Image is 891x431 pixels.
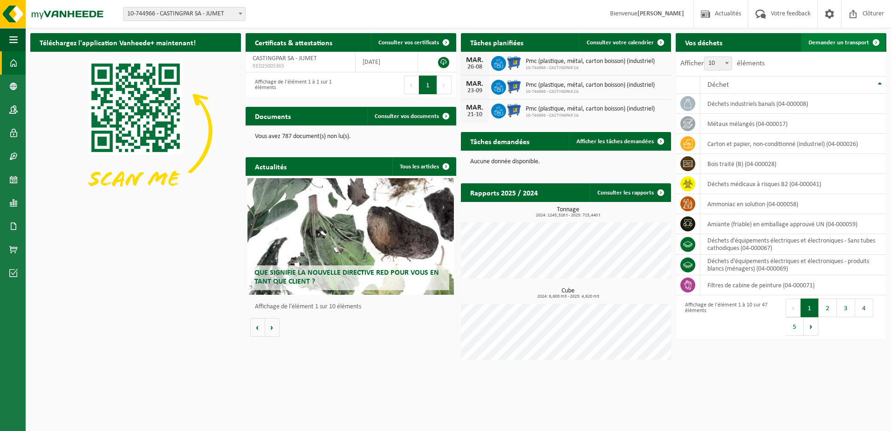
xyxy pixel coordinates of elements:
[786,317,804,336] button: 5
[437,76,452,94] button: Next
[466,88,484,94] div: 23-09
[378,40,439,46] span: Consulter vos certificats
[576,139,654,145] span: Afficher les tâches demandées
[375,113,439,119] span: Consulter vos documents
[254,269,439,285] span: Que signifie la nouvelle directive RED pour vous en tant que client ?
[255,304,452,310] p: Affichage de l'élément 1 sur 10 éléments
[466,56,484,64] div: MAR.
[680,60,765,67] label: Afficher éléments
[250,75,346,95] div: Affichage de l'élément 1 à 1 sur 1 éléments
[809,40,869,46] span: Demander un transport
[461,183,547,202] h2: Rapports 2025 / 2024
[700,214,886,234] td: amiante (friable) en emballage approuvé UN (04-000059)
[123,7,246,21] span: 10-744966 - CASTINGPAR SA - JUMET
[246,107,300,125] h2: Documents
[700,234,886,255] td: déchets d'équipements électriques et électroniques - Sans tubes cathodiques (04-000067)
[466,288,672,299] h3: Cube
[265,318,280,337] button: Volgende
[253,63,348,70] span: RED25005365
[855,299,873,317] button: 4
[786,299,801,317] button: Previous
[837,299,855,317] button: 3
[526,113,655,118] span: 10-744966 - CASTINGPAR SA
[392,157,455,176] a: Tous les articles
[30,52,241,210] img: Download de VHEPlus App
[253,55,317,62] span: CASTINGPAR SA - JUMET
[526,82,655,89] span: Pmc (plastique, métal, carton boisson) (industriel)
[466,207,672,218] h3: Tonnage
[506,55,522,70] img: WB-0660-HPE-BE-01
[466,80,484,88] div: MAR.
[250,318,265,337] button: Vorige
[680,298,776,337] div: Affichage de l'élément 1 à 10 sur 47 éléments
[466,64,484,70] div: 26-08
[526,89,655,95] span: 10-744966 - CASTINGPAR SA
[247,178,454,295] a: Que signifie la nouvelle directive RED pour vous en tant que client ?
[676,33,732,51] h2: Vos déchets
[700,255,886,275] td: déchets d'équipements électriques et électroniques - produits blancs (ménagers) (04-000069)
[569,132,670,151] a: Afficher les tâches demandées
[246,33,342,51] h2: Certificats & attestations
[700,194,886,214] td: Ammoniac en solution (04-000058)
[466,294,672,299] span: 2024: 6,600 m3 - 2025: 4,620 m3
[255,133,447,140] p: Vous avez 787 document(s) non lu(s).
[123,7,245,21] span: 10-744966 - CASTINGPAR SA - JUMET
[700,154,886,174] td: bois traité (B) (04-000028)
[804,317,818,336] button: Next
[801,33,885,52] a: Demander un transport
[30,33,205,51] h2: Téléchargez l'application Vanheede+ maintenant!
[466,111,484,118] div: 21-10
[466,104,484,111] div: MAR.
[419,76,437,94] button: 1
[704,56,732,70] span: 10
[700,114,886,134] td: métaux mélangés (04-000017)
[705,57,732,70] span: 10
[404,76,419,94] button: Previous
[700,174,886,194] td: déchets médicaux à risques B2 (04-000041)
[367,107,455,125] a: Consulter vos documents
[371,33,455,52] a: Consulter vos certificats
[470,159,662,165] p: Aucune donnée disponible.
[700,275,886,295] td: filtres de cabine de peinture (04-000071)
[707,81,729,89] span: Déchet
[801,299,819,317] button: 1
[700,94,886,114] td: déchets industriels banals (04-000008)
[526,105,655,113] span: Pmc (plastique, métal, carton boisson) (industriel)
[356,52,418,72] td: [DATE]
[590,183,670,202] a: Consulter les rapports
[246,157,296,175] h2: Actualités
[587,40,654,46] span: Consulter votre calendrier
[506,102,522,118] img: WB-0660-HPE-BE-01
[637,10,684,17] strong: [PERSON_NAME]
[461,33,533,51] h2: Tâches planifiées
[461,132,539,150] h2: Tâches demandées
[466,213,672,218] span: 2024: 1245,326 t - 2025: 715,440 t
[526,65,655,71] span: 10-744966 - CASTINGPAR SA
[700,134,886,154] td: carton et papier, non-conditionné (industriel) (04-000026)
[579,33,670,52] a: Consulter votre calendrier
[506,78,522,94] img: WB-0660-HPE-BE-01
[819,299,837,317] button: 2
[526,58,655,65] span: Pmc (plastique, métal, carton boisson) (industriel)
